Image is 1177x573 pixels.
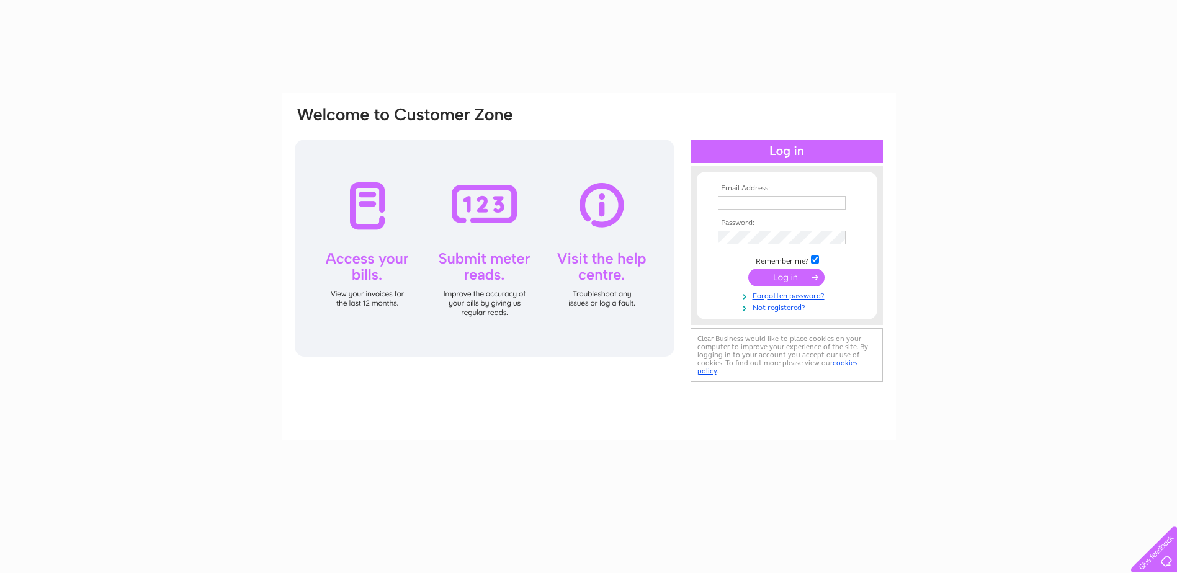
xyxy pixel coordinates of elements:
[715,254,859,266] td: Remember me?
[697,358,857,375] a: cookies policy
[691,328,883,382] div: Clear Business would like to place cookies on your computer to improve your experience of the sit...
[715,219,859,228] th: Password:
[715,184,859,193] th: Email Address:
[748,269,825,286] input: Submit
[718,289,859,301] a: Forgotten password?
[718,301,859,313] a: Not registered?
